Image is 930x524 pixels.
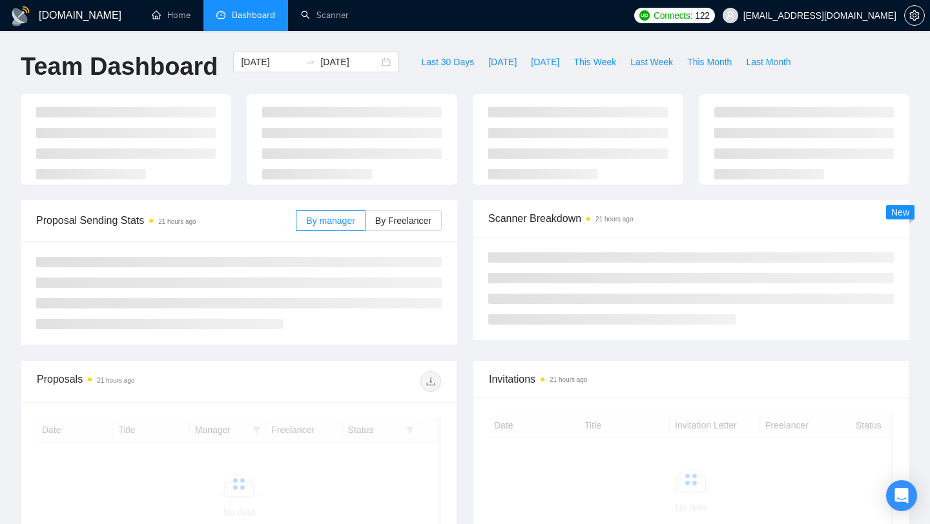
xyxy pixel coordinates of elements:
[687,55,732,69] span: This Month
[746,55,790,69] span: Last Month
[489,371,893,387] span: Invitations
[524,52,566,72] button: [DATE]
[726,11,735,20] span: user
[531,55,559,69] span: [DATE]
[10,6,31,26] img: logo
[375,216,431,226] span: By Freelancer
[414,52,481,72] button: Last 30 Days
[241,55,300,69] input: Start date
[623,52,680,72] button: Last Week
[639,10,650,21] img: upwork-logo.png
[905,10,924,21] span: setting
[320,55,379,69] input: End date
[654,8,692,23] span: Connects:
[630,55,673,69] span: Last Week
[216,10,225,19] span: dashboard
[488,55,517,69] span: [DATE]
[301,10,349,21] a: searchScanner
[97,377,134,384] time: 21 hours ago
[680,52,739,72] button: This Month
[550,376,587,383] time: 21 hours ago
[904,5,925,26] button: setting
[37,371,239,392] div: Proposals
[595,216,633,223] time: 21 hours ago
[891,207,909,217] span: New
[904,10,925,21] a: setting
[152,10,191,21] a: homeHome
[305,57,315,67] span: swap-right
[695,8,709,23] span: 122
[886,480,917,511] div: Open Intercom Messenger
[36,212,296,228] span: Proposal Sending Stats
[739,52,798,72] button: Last Month
[305,57,315,67] span: to
[306,216,355,226] span: By manager
[481,52,524,72] button: [DATE]
[573,55,616,69] span: This Week
[158,218,196,225] time: 21 hours ago
[566,52,623,72] button: This Week
[21,52,218,82] h1: Team Dashboard
[488,210,894,227] span: Scanner Breakdown
[232,10,275,21] span: Dashboard
[421,55,474,69] span: Last 30 Days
